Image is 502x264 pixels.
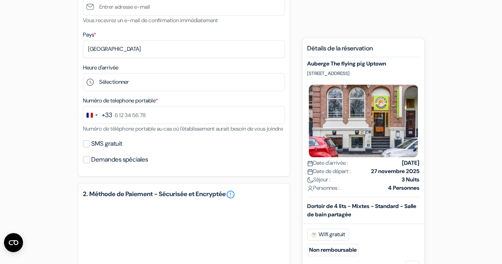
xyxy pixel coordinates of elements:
small: Numéro de téléphone portable au cas où l'établissement aurait besoin de vous joindre [83,125,283,132]
div: +33 [102,110,112,120]
h5: Auberge The flying pig Uptown [307,60,419,67]
span: Date d'arrivée : [307,159,348,167]
label: SMS gratuit [91,138,122,149]
img: moon.svg [307,177,313,183]
label: Numéro de telephone portable [83,96,158,105]
a: error_outline [226,190,235,199]
h5: 2. Méthode de Paiement - Sécurisée et Encryptée [83,190,285,199]
span: Date de départ : [307,167,351,175]
small: Vous recevrez un e-mail de confirmation immédiatement [83,17,218,24]
img: user_icon.svg [307,185,313,191]
input: 6 12 34 56 78 [83,106,285,124]
label: Heure d'arrivée [83,64,118,72]
button: Ouvrir le widget CMP [4,233,23,252]
b: Dortoir de 4 lits - Mixtes - Standard - Salle de bain partagée [307,202,416,218]
strong: 3 Nuits [402,175,419,184]
strong: 4 Personnes [388,184,419,192]
img: free_wifi.svg [311,231,317,238]
strong: 27 novembre 2025 [371,167,419,175]
small: Non remboursable [307,244,359,256]
label: Pays [83,31,96,39]
h5: Détails de la réservation [307,44,419,57]
span: Personnes : [307,184,340,192]
span: Wifi gratuit [307,229,349,241]
span: Séjour : [307,175,331,184]
label: Demandes spéciales [91,154,148,165]
button: Change country, selected France (+33) [83,106,112,123]
img: calendar.svg [307,160,313,166]
strong: [DATE] [402,159,419,167]
p: [STREET_ADDRESS] [307,70,419,77]
img: calendar.svg [307,169,313,175]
